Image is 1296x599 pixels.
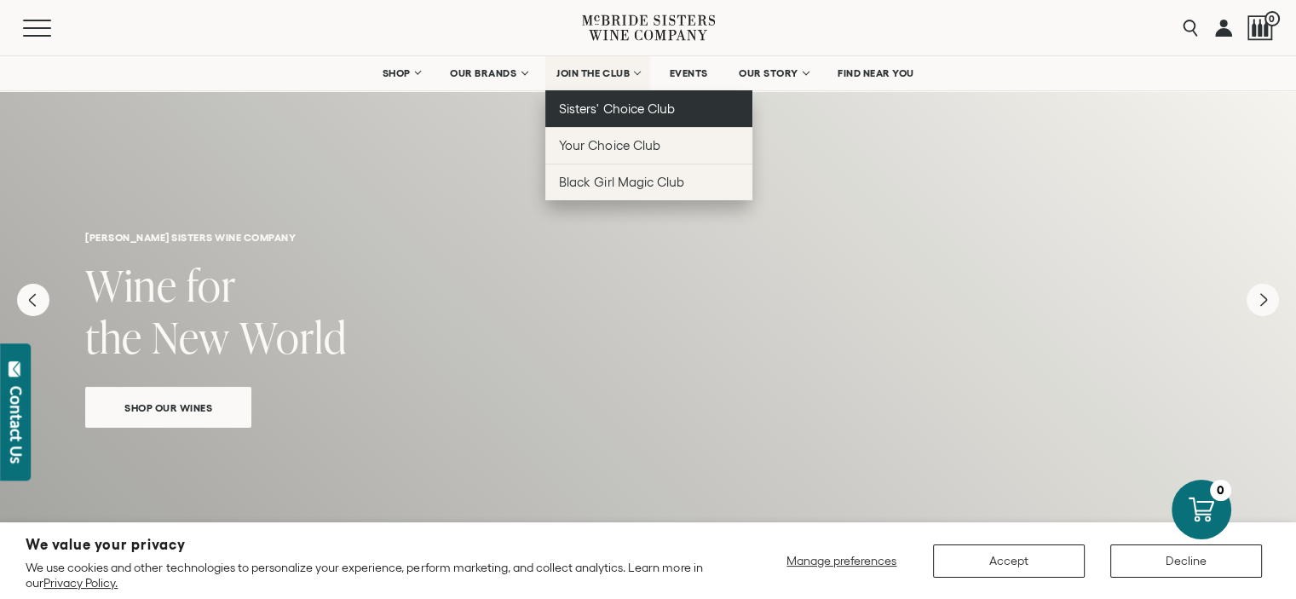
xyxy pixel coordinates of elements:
span: New [152,308,230,366]
span: for [187,256,236,314]
span: the [85,308,142,366]
span: FIND NEAR YOU [838,67,914,79]
h2: We value your privacy [26,538,714,552]
div: 0 [1210,480,1231,501]
h6: [PERSON_NAME] sisters wine company [85,232,1211,243]
span: EVENTS [670,67,708,79]
span: Black Girl Magic Club [559,175,683,189]
span: Sisters' Choice Club [559,101,674,116]
button: Mobile Menu Trigger [23,20,84,37]
button: Decline [1110,544,1262,578]
span: Wine [85,256,177,314]
p: We use cookies and other technologies to personalize your experience, perform marketing, and coll... [26,560,714,590]
a: OUR BRANDS [439,56,537,90]
a: FIND NEAR YOU [827,56,925,90]
a: Shop Our Wines [85,387,251,428]
a: Black Girl Magic Club [545,164,752,200]
a: Sisters' Choice Club [545,90,752,127]
span: Shop Our Wines [95,398,242,418]
a: SHOP [371,56,430,90]
span: OUR BRANDS [450,67,516,79]
button: Previous [17,284,49,316]
span: SHOP [382,67,411,79]
button: Accept [933,544,1085,578]
a: Your Choice Club [545,127,752,164]
a: OUR STORY [728,56,819,90]
button: Manage preferences [776,544,907,578]
a: JOIN THE CLUB [545,56,650,90]
span: Manage preferences [786,554,896,567]
span: OUR STORY [739,67,798,79]
div: Contact Us [8,386,25,464]
span: 0 [1264,11,1280,26]
span: JOIN THE CLUB [556,67,630,79]
a: EVENTS [659,56,719,90]
a: Privacy Policy. [43,576,118,590]
span: World [239,308,347,366]
span: Your Choice Club [559,138,660,153]
button: Next [1247,284,1279,316]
